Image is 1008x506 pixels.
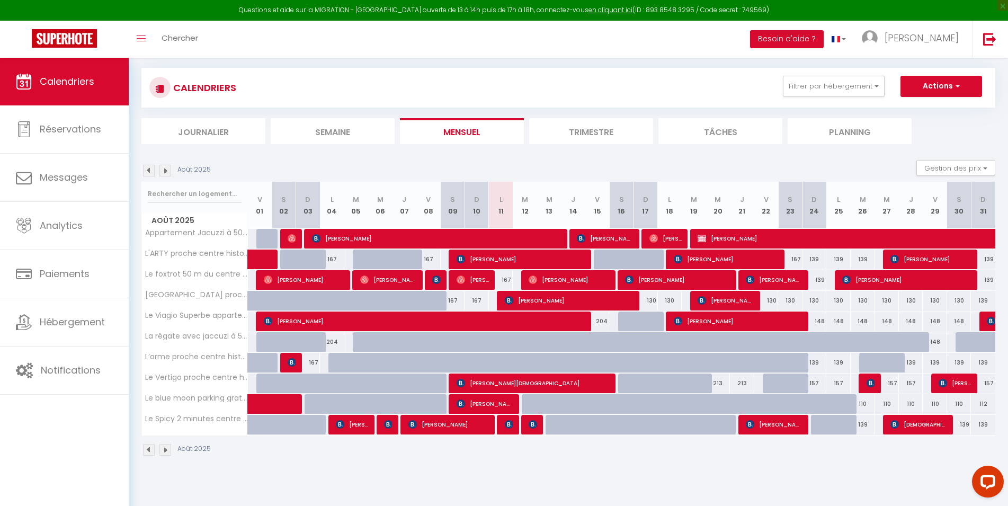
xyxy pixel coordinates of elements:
div: 130 [899,291,923,310]
abbr: M [884,194,890,205]
span: Réservations [40,122,101,136]
img: Super Booking [32,29,97,48]
div: 204 [585,312,610,331]
span: Analytics [40,219,83,232]
abbr: L [499,194,503,205]
div: 148 [923,312,947,331]
img: ... [862,30,878,46]
div: 157 [971,374,995,393]
span: Chercher [162,32,198,43]
div: 139 [971,291,995,310]
th: 10 [465,182,489,229]
div: 167 [489,270,513,290]
p: Août 2025 [177,165,211,175]
th: 08 [416,182,441,229]
div: 110 [923,394,947,414]
div: 139 [802,270,827,290]
th: 18 [658,182,682,229]
span: Le Spicy 2 minutes centre historique parking [144,415,249,423]
div: 130 [923,291,947,310]
th: 28 [899,182,923,229]
li: Mensuel [400,118,524,144]
span: Le Viagio Superbe appartement avec [PERSON_NAME] [144,312,249,319]
div: 130 [802,291,827,310]
a: en cliquant ici [588,5,632,14]
th: 20 [706,182,730,229]
span: [PERSON_NAME] [939,373,971,393]
span: [PERSON_NAME] [457,249,586,269]
th: 22 [754,182,779,229]
th: 07 [393,182,417,229]
li: Tâches [658,118,782,144]
th: 19 [682,182,706,229]
div: 213 [706,374,730,393]
div: 148 [875,312,899,331]
th: 11 [489,182,513,229]
abbr: S [957,194,961,205]
div: 213 [730,374,754,393]
li: Planning [788,118,912,144]
span: Calendriers [40,75,94,88]
div: 139 [826,353,851,372]
th: 16 [609,182,634,229]
a: Chercher [154,21,206,58]
span: [PERSON_NAME] [674,249,779,269]
abbr: D [474,194,479,205]
div: 167 [416,250,441,269]
span: [PERSON_NAME] [336,414,368,434]
div: 139 [947,353,971,372]
th: 29 [923,182,947,229]
span: [PERSON_NAME] [360,270,417,290]
abbr: S [619,194,624,205]
abbr: D [643,194,648,205]
th: 03 [296,182,320,229]
div: 167 [320,250,344,269]
abbr: J [740,194,744,205]
th: 17 [634,182,658,229]
div: 204 [320,332,344,352]
span: Nicandken Voase [867,373,875,393]
th: 01 [248,182,272,229]
div: 148 [851,312,875,331]
span: [PERSON_NAME] [505,414,513,434]
abbr: M [377,194,383,205]
div: 139 [851,415,875,434]
th: 26 [851,182,875,229]
span: [PERSON_NAME] [457,394,513,414]
span: [PERSON_NAME] [577,228,634,248]
span: [PERSON_NAME] [674,311,804,331]
iframe: LiveChat chat widget [964,461,1008,506]
div: 139 [802,250,827,269]
span: L’orme proche centre historique avec parking [144,353,249,361]
span: [PERSON_NAME] [890,249,971,269]
span: Le foxtrot 50 m du centre historique [144,270,249,278]
div: 139 [971,270,995,290]
th: 25 [826,182,851,229]
th: 23 [778,182,802,229]
span: Notifications [41,363,101,377]
span: [PERSON_NAME] [505,290,635,310]
span: [PERSON_NAME] [885,31,959,45]
abbr: D [980,194,986,205]
th: 04 [320,182,344,229]
a: ... [PERSON_NAME] [854,21,972,58]
span: [PERSON_NAME][DEMOGRAPHIC_DATA] [457,373,611,393]
span: [PERSON_NAME] [529,270,610,290]
div: 112 [971,394,995,414]
div: 130 [778,291,802,310]
span: [PERSON_NAME] [457,270,489,290]
div: 157 [826,374,851,393]
div: 139 [826,250,851,269]
button: Gestion des prix [916,160,995,176]
abbr: L [668,194,671,205]
abbr: J [571,194,575,205]
div: 130 [826,291,851,310]
abbr: V [595,194,600,205]
abbr: V [426,194,431,205]
th: 21 [730,182,754,229]
div: 130 [634,291,658,310]
li: Semaine [271,118,395,144]
span: Hébergement [40,315,105,329]
span: [PERSON_NAME] [288,352,296,372]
